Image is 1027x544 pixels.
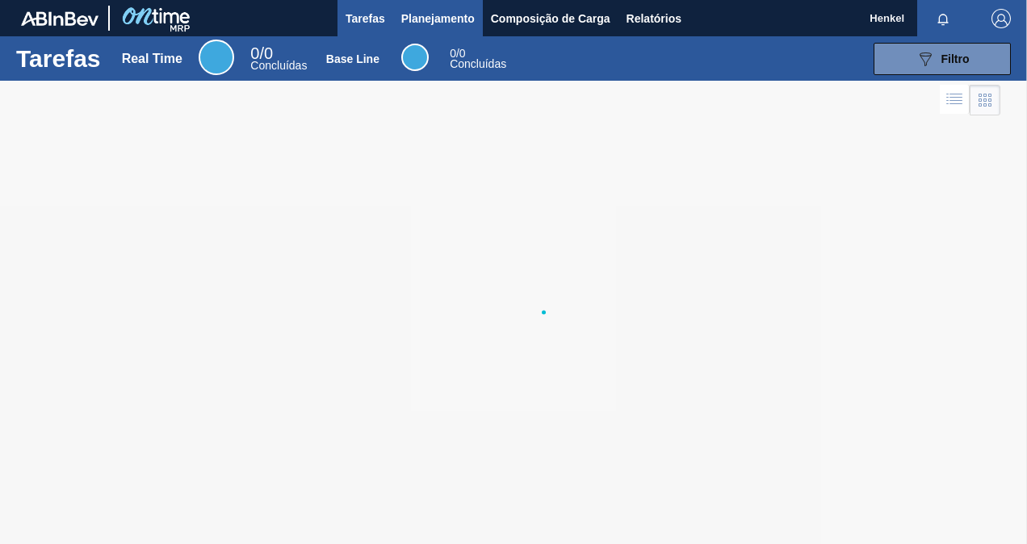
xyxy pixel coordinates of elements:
img: TNhmsLtSVTkK8tSr43FrP2fwEKptu5GPRR3wAAAABJRU5ErkJggg== [21,11,99,26]
span: 0 [450,47,456,60]
span: Concluídas [250,59,307,72]
div: Base Line [401,44,429,71]
div: Base Line [450,48,506,69]
span: / 0 [250,44,273,62]
span: Concluídas [450,57,506,70]
button: Notificações [917,7,969,30]
span: Filtro [941,52,970,65]
img: Logout [991,9,1011,28]
h1: Tarefas [16,49,101,68]
div: Real Time [122,52,182,66]
span: 0 [250,44,259,62]
span: Planejamento [401,9,475,28]
span: / 0 [450,47,465,60]
button: Filtro [874,43,1011,75]
span: Composição de Carga [491,9,610,28]
div: Base Line [326,52,379,65]
div: Real Time [199,40,234,75]
div: Real Time [250,47,307,71]
span: Relatórios [627,9,681,28]
span: Tarefas [346,9,385,28]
